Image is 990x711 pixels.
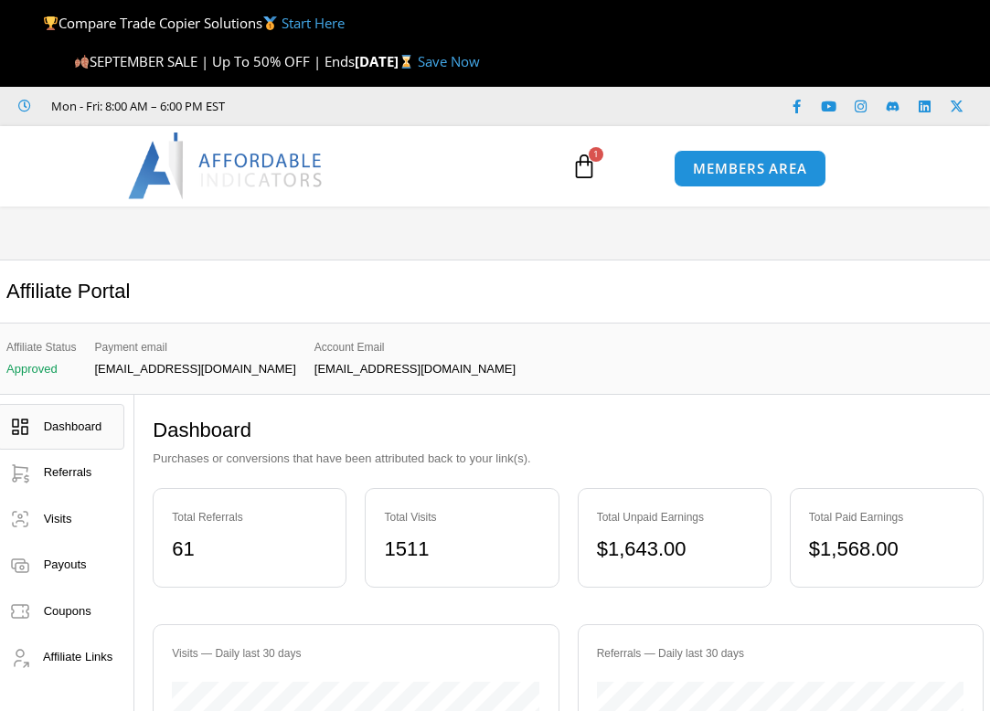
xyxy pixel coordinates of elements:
[384,531,539,568] div: 1511
[44,604,91,618] span: Coupons
[172,531,327,568] div: 61
[47,95,225,117] span: Mon - Fri: 8:00 AM – 6:00 PM EST
[153,418,984,444] h2: Dashboard
[263,16,277,30] img: 🥇
[809,537,820,560] span: $
[95,337,296,357] span: Payment email
[597,507,752,527] div: Total Unpaid Earnings
[597,643,964,663] div: Referrals — Daily last 30 days
[282,14,345,32] a: Start Here
[809,537,899,560] bdi: 1,568.00
[128,133,325,198] img: LogoAI | Affordable Indicators – NinjaTrader
[589,147,603,162] span: 1
[44,419,102,433] span: Dashboard
[384,507,539,527] div: Total Visits
[44,16,58,30] img: 🏆
[6,279,130,305] h2: Affiliate Portal
[674,150,826,187] a: MEMBERS AREA
[314,363,516,376] p: [EMAIL_ADDRESS][DOMAIN_NAME]
[6,363,77,376] p: Approved
[418,52,480,70] a: Save Now
[44,557,87,571] span: Payouts
[172,643,539,663] div: Visits — Daily last 30 days
[693,162,807,175] span: MEMBERS AREA
[399,55,413,69] img: ⌛
[234,97,508,115] iframe: Customer reviews powered by Trustpilot
[172,507,327,527] div: Total Referrals
[44,512,72,525] span: Visits
[95,363,296,376] p: [EMAIL_ADDRESS][DOMAIN_NAME]
[809,507,964,527] div: Total Paid Earnings
[314,337,516,357] span: Account Email
[6,337,77,357] span: Affiliate Status
[153,448,984,470] p: Purchases or conversions that have been attributed back to your link(s).
[544,140,624,193] a: 1
[43,14,345,32] span: Compare Trade Copier Solutions
[73,52,354,70] span: SEPTEMBER SALE | Up To 50% OFF | Ends
[355,52,418,70] strong: [DATE]
[75,55,89,69] img: 🍂
[597,537,608,560] span: $
[44,465,92,479] span: Referrals
[43,650,112,663] span: Affiliate Links
[597,537,687,560] bdi: 1,643.00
